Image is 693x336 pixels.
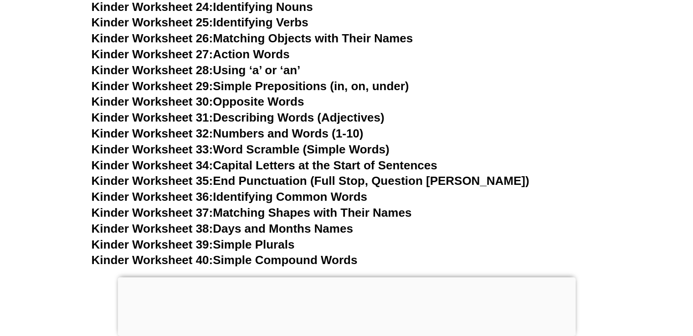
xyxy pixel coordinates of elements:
a: Kinder Worksheet 30:Opposite Words [92,95,304,108]
a: Kinder Worksheet 39:Simple Plurals [92,238,295,251]
a: Kinder Worksheet 25:Identifying Verbs [92,15,308,29]
a: Kinder Worksheet 36:Identifying Common Words [92,190,367,204]
span: Kinder Worksheet 33: [92,143,213,156]
a: Kinder Worksheet 28:Using ‘a’ or ‘an’ [92,63,301,77]
a: Kinder Worksheet 27:Action Words [92,47,290,61]
span: Kinder Worksheet 32: [92,127,213,140]
a: Kinder Worksheet 35:End Punctuation (Full Stop, Question [PERSON_NAME]) [92,174,529,188]
span: Kinder Worksheet 36: [92,190,213,204]
a: Kinder Worksheet 40:Simple Compound Words [92,253,358,267]
a: Kinder Worksheet 38:Days and Months Names [92,222,353,235]
span: Kinder Worksheet 26: [92,31,213,45]
iframe: Advertisement [118,277,575,334]
a: Kinder Worksheet 34:Capital Letters at the Start of Sentences [92,158,437,172]
span: Kinder Worksheet 40: [92,253,213,267]
a: Kinder Worksheet 37:Matching Shapes with Their Names [92,206,412,219]
span: Kinder Worksheet 28: [92,63,213,77]
span: Kinder Worksheet 31: [92,111,213,124]
span: Kinder Worksheet 39: [92,238,213,251]
a: Kinder Worksheet 29:Simple Prepositions (in, on, under) [92,79,409,93]
a: Kinder Worksheet 31:Describing Words (Adjectives) [92,111,385,124]
span: Kinder Worksheet 34: [92,158,213,172]
a: Kinder Worksheet 26:Matching Objects with Their Names [92,31,413,45]
span: Kinder Worksheet 25: [92,15,213,29]
span: Kinder Worksheet 30: [92,95,213,108]
iframe: Chat Widget [541,234,693,336]
a: Kinder Worksheet 33:Word Scramble (Simple Words) [92,143,390,156]
span: Kinder Worksheet 38: [92,222,213,235]
span: Kinder Worksheet 35: [92,174,213,188]
a: Kinder Worksheet 32:Numbers and Words (1-10) [92,127,364,140]
span: Kinder Worksheet 27: [92,47,213,61]
div: Widget de chat [541,234,693,336]
span: Kinder Worksheet 29: [92,79,213,93]
span: Kinder Worksheet 37: [92,206,213,219]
